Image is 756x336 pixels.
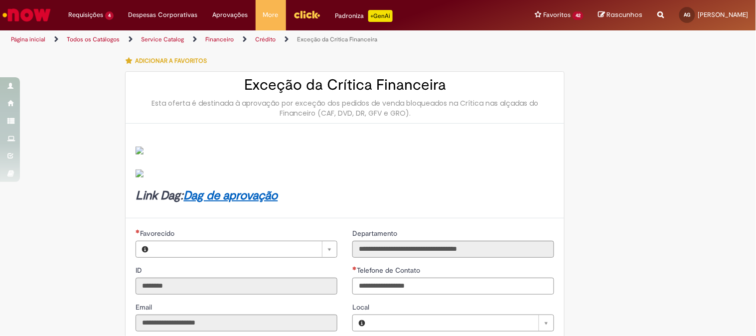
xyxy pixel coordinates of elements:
a: Service Catalog [141,35,184,43]
input: Telefone de Contato [352,278,554,295]
span: Favoritos [543,10,571,20]
img: sys_attachment.do [136,169,144,177]
span: Somente leitura - Departamento [352,229,399,238]
label: Somente leitura - Email [136,302,154,312]
a: Financeiro [205,35,234,43]
a: Página inicial [11,35,45,43]
a: Rascunhos [599,10,643,20]
span: Local [352,303,371,312]
span: Obrigatório Preenchido [352,266,357,270]
strong: Link Dag: [136,188,278,203]
span: Necessários [136,229,140,233]
img: click_logo_yellow_360x200.png [294,7,320,22]
input: ID [136,278,337,295]
label: Somente leitura - Departamento [352,228,399,238]
span: Despesas Corporativas [129,10,198,20]
input: Departamento [352,241,554,258]
span: Telefone de Contato [357,266,422,275]
span: AG [684,11,691,18]
span: Necessários - Favorecido [140,229,176,238]
a: Limpar campo Local [371,315,554,331]
input: Email [136,315,337,332]
h2: Exceção da Crítica Financeira [136,77,554,93]
span: [PERSON_NAME] [698,10,749,19]
button: Local, Visualizar este registro [353,315,371,331]
a: Crédito [255,35,276,43]
a: Limpar campo Favorecido [154,241,337,257]
img: sys_attachment.do [136,147,144,155]
a: Exceção da Crítica Financeira [297,35,377,43]
span: Somente leitura - Email [136,303,154,312]
img: ServiceNow [1,5,52,25]
p: +GenAi [368,10,393,22]
button: Adicionar a Favoritos [125,50,212,71]
a: Dag de aprovação [183,188,278,203]
label: Somente leitura - ID [136,265,144,275]
span: 42 [573,11,584,20]
div: Padroniza [335,10,393,22]
ul: Trilhas de página [7,30,496,49]
div: Esta oferta é destinada à aprovação por exceção dos pedidos de venda bloqueados na Crítica nas al... [136,98,554,118]
span: 4 [105,11,114,20]
a: Todos os Catálogos [67,35,120,43]
span: Requisições [68,10,103,20]
span: Aprovações [213,10,248,20]
span: Somente leitura - ID [136,266,144,275]
span: Rascunhos [607,10,643,19]
span: More [263,10,279,20]
span: Adicionar a Favoritos [135,57,207,65]
button: Favorecido, Visualizar este registro [136,241,154,257]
